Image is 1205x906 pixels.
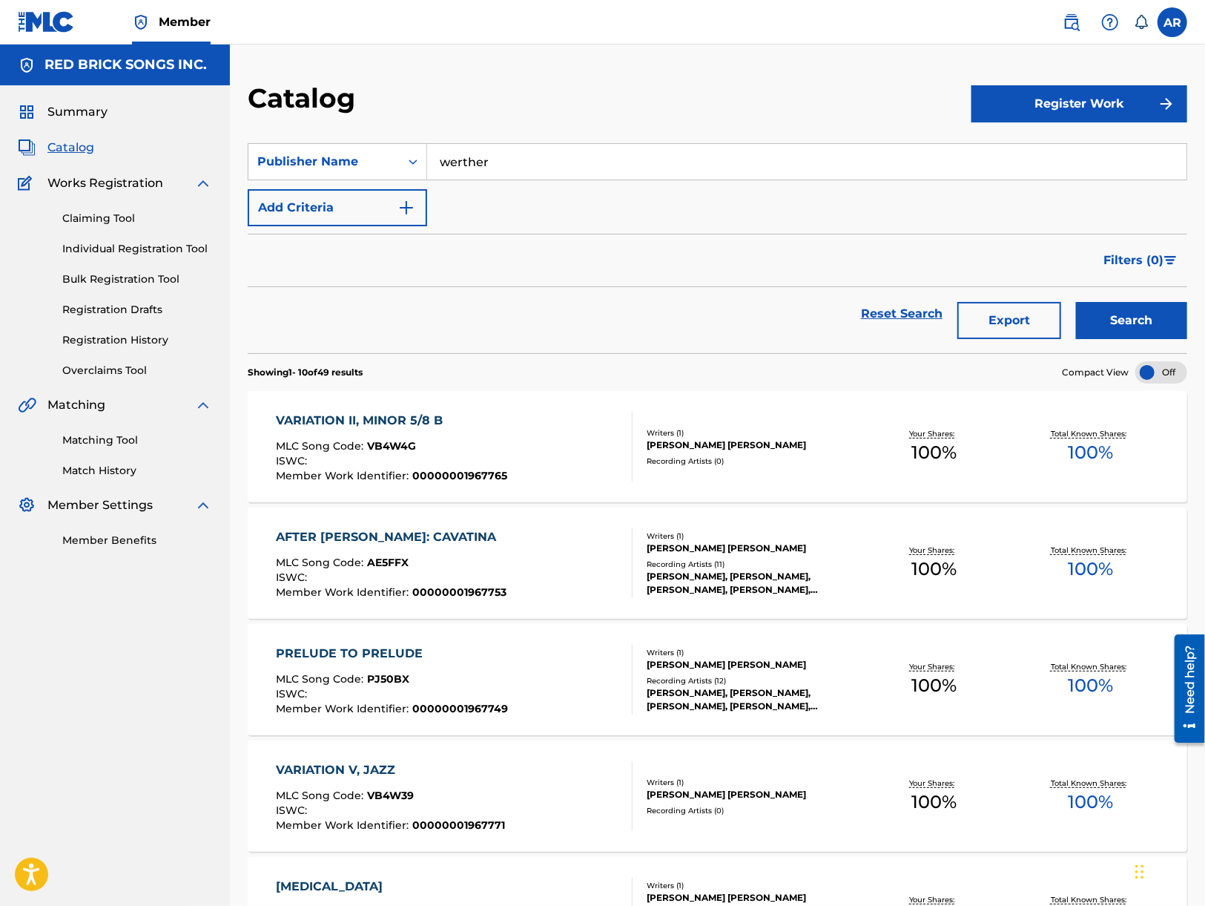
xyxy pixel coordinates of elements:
[647,805,856,816] div: Recording Artists ( 0 )
[18,396,36,414] img: Matching
[276,804,311,817] span: ISWC :
[62,272,212,287] a: Bulk Registration Tool
[18,11,75,33] img: MLC Logo
[276,818,412,832] span: Member Work Identifier :
[1131,835,1205,906] iframe: Chat Widget
[18,103,108,121] a: SummarySummary
[647,427,856,439] div: Writers ( 1 )
[276,878,507,896] div: [MEDICAL_DATA]
[367,672,409,686] span: PJ50BX
[62,332,212,348] a: Registration History
[248,366,363,379] p: Showing 1 - 10 of 49 results
[18,103,36,121] img: Summary
[412,469,507,482] span: 00000001967765
[276,645,508,663] div: PRELUDE TO PRELUDE
[647,880,856,891] div: Writers ( 1 )
[647,675,856,686] div: Recording Artists ( 12 )
[911,556,957,582] span: 100 %
[647,686,856,713] div: [PERSON_NAME], [PERSON_NAME], [PERSON_NAME], [PERSON_NAME], [PERSON_NAME]
[248,624,1187,735] a: PRELUDE TO PRELUDEMLC Song Code:PJ50BXISWC:Member Work Identifier:00000001967749Writers (1)[PERSO...
[194,396,212,414] img: expand
[44,56,207,73] h5: RED BRICK SONGS INC.
[1051,545,1130,556] p: Total Known Shares:
[248,741,1187,852] a: VARIATION V, JAZZMLC Song Code:VB4W39ISWC:Member Work Identifier:00000001967771Writers (1)[PERSON...
[47,174,163,192] span: Works Registration
[276,585,412,599] span: Member Work Identifier :
[911,789,957,815] span: 100 %
[1158,7,1187,37] div: User Menu
[18,174,37,192] img: Works Registration
[1068,672,1113,699] span: 100 %
[1068,439,1113,466] span: 100 %
[1068,556,1113,582] span: 100 %
[911,672,957,699] span: 100 %
[1164,256,1177,265] img: filter
[194,174,212,192] img: expand
[276,702,412,715] span: Member Work Identifier :
[194,496,212,514] img: expand
[248,82,363,115] h2: Catalog
[276,672,367,686] span: MLC Song Code :
[47,496,153,514] span: Member Settings
[1051,778,1130,789] p: Total Known Shares:
[1095,7,1125,37] div: Help
[1068,789,1113,815] span: 100 %
[276,439,367,453] span: MLC Song Code :
[647,647,856,658] div: Writers ( 1 )
[647,559,856,570] div: Recording Artists ( 11 )
[257,153,391,171] div: Publisher Name
[412,818,505,832] span: 00000001967771
[1057,7,1086,37] a: Public Search
[647,570,856,597] div: [PERSON_NAME], [PERSON_NAME], [PERSON_NAME], [PERSON_NAME], [PERSON_NAME]
[18,139,36,157] img: Catalog
[62,433,212,448] a: Matching Tool
[159,13,211,30] span: Member
[276,469,412,482] span: Member Work Identifier :
[18,496,36,514] img: Member Settings
[62,211,212,226] a: Claiming Tool
[248,143,1187,353] form: Search Form
[971,85,1187,122] button: Register Work
[276,571,311,584] span: ISWC :
[1095,242,1187,279] button: Filters (0)
[1051,894,1130,905] p: Total Known Shares:
[62,363,212,378] a: Overclaims Tool
[1051,428,1130,439] p: Total Known Shares:
[276,556,367,569] span: MLC Song Code :
[1101,13,1119,31] img: help
[276,528,506,546] div: AFTER [PERSON_NAME]: CAVATINA
[367,439,416,453] span: VB4W4G
[276,761,505,779] div: VARIATION V, JAZZ
[647,658,856,672] div: [PERSON_NAME] [PERSON_NAME]
[47,396,105,414] span: Matching
[1158,95,1175,113] img: f7272a7cc735f4ea7f67.svg
[911,439,957,466] span: 100 %
[647,542,856,555] div: [PERSON_NAME] [PERSON_NAME]
[412,702,508,715] span: 00000001967749
[18,139,94,157] a: CatalogCatalog
[910,778,959,789] p: Your Shares:
[910,894,959,905] p: Your Shares:
[276,789,367,802] span: MLC Song Code :
[62,241,212,257] a: Individual Registration Tool
[248,391,1187,502] a: VARIATION II, MINOR 5/8 BMLC Song Code:VB4W4GISWC:Member Work Identifier:00000001967765Writers (1...
[647,891,856,905] div: [PERSON_NAME] [PERSON_NAME]
[47,103,108,121] span: Summary
[62,463,212,479] a: Match History
[910,545,959,556] p: Your Shares:
[367,556,409,569] span: AE5FFX
[412,585,506,599] span: 00000001967753
[910,661,959,672] p: Your Shares:
[248,508,1187,619] a: AFTER [PERSON_NAME]: CAVATINAMLC Song Code:AE5FFXISWC:Member Work Identifier:00000001967753Writer...
[1062,366,1129,379] span: Compact View
[248,189,427,226] button: Add Criteria
[62,533,212,548] a: Member Benefits
[1076,302,1187,339] button: Search
[47,139,94,157] span: Catalog
[1063,13,1080,31] img: search
[132,13,150,31] img: Top Rightsholder
[276,687,311,700] span: ISWC :
[1103,252,1163,269] span: Filters ( 0 )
